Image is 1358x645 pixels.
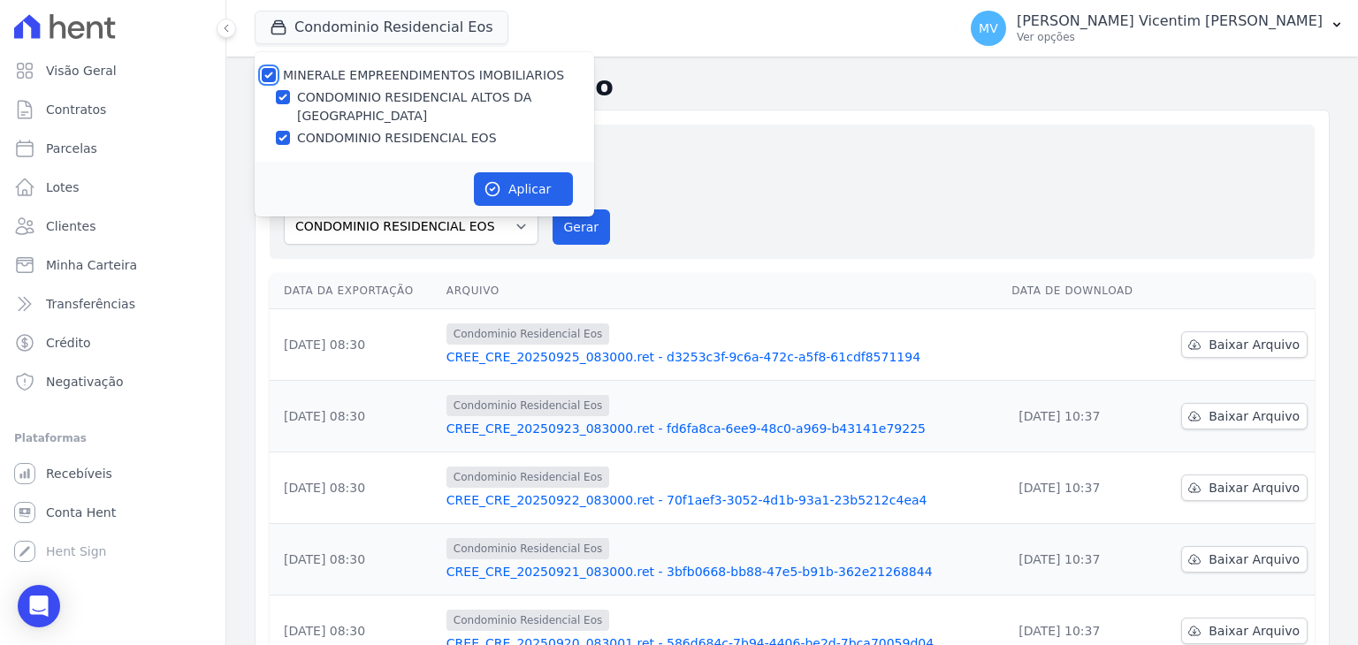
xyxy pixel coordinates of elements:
[446,538,609,559] span: Condominio Residencial Eos
[1181,331,1308,358] a: Baixar Arquivo
[7,170,218,205] a: Lotes
[1209,407,1300,425] span: Baixar Arquivo
[255,11,508,44] button: Condominio Residencial Eos
[979,22,998,34] span: MV
[270,452,439,524] td: [DATE] 08:30
[446,348,997,366] a: CREE_CRE_20250925_083000.ret - d3253c3f-9c6a-472c-a5f8-61cdf8571194
[46,334,91,352] span: Crédito
[18,585,60,627] div: Open Intercom Messenger
[46,140,97,157] span: Parcelas
[1181,403,1308,429] a: Baixar Arquivo
[1209,622,1300,640] span: Baixar Arquivo
[446,395,609,416] span: Condominio Residencial Eos
[474,172,573,206] button: Aplicar
[7,209,218,244] a: Clientes
[270,381,439,452] td: [DATE] 08:30
[283,68,564,82] label: MINERALE EMPREENDIMENTOS IMOBILIARIOS
[1181,618,1308,644] a: Baixar Arquivo
[446,563,997,580] a: CREE_CRE_20250921_083000.ret - 3bfb0668-bb88-47e5-b91b-362e21268844
[1181,546,1308,573] a: Baixar Arquivo
[297,88,594,125] label: CONDOMINIO RESIDENCIAL ALTOS DA [GEOGRAPHIC_DATA]
[46,178,80,196] span: Lotes
[1004,381,1156,452] td: [DATE] 10:37
[46,256,137,274] span: Minha Carteira
[46,217,95,235] span: Clientes
[1004,452,1156,524] td: [DATE] 10:37
[255,71,1330,102] h2: Exportações de Retorno
[1004,524,1156,596] td: [DATE] 10:37
[46,62,117,80] span: Visão Geral
[46,373,124,391] span: Negativação
[270,273,439,309] th: Data da Exportação
[1209,550,1300,568] span: Baixar Arquivo
[270,309,439,381] td: [DATE] 08:30
[446,467,609,488] span: Condominio Residencial Eos
[446,491,997,509] a: CREE_CRE_20250922_083000.ret - 70f1aef3-3052-4d1b-93a1-23b5212c4ea4
[297,129,497,148] label: CONDOMINIO RESIDENCIAL EOS
[7,364,218,399] a: Negativação
[46,465,112,482] span: Recebíveis
[1181,474,1308,501] a: Baixar Arquivo
[270,524,439,596] td: [DATE] 08:30
[14,428,211,449] div: Plataformas
[1017,30,1323,44] p: Ver opções
[7,53,218,88] a: Visão Geral
[1017,12,1323,30] p: [PERSON_NAME] Vicentim [PERSON_NAME]
[46,504,116,521] span: Conta Hent
[7,131,218,166] a: Parcelas
[7,247,218,283] a: Minha Carteira
[46,101,106,118] span: Contratos
[1004,273,1156,309] th: Data de Download
[46,295,135,313] span: Transferências
[7,456,218,491] a: Recebíveis
[7,325,218,360] a: Crédito
[7,286,218,322] a: Transferências
[7,92,218,127] a: Contratos
[957,4,1358,53] button: MV [PERSON_NAME] Vicentim [PERSON_NAME] Ver opções
[553,209,611,245] button: Gerar
[439,273,1004,309] th: Arquivo
[7,495,218,530] a: Conta Hent
[1209,336,1300,353] span: Baixar Arquivo
[1209,479,1300,497] span: Baixar Arquivo
[446,323,609,345] span: Condominio Residencial Eos
[446,420,997,437] a: CREE_CRE_20250923_083000.ret - fd6fa8ca-6ee9-48c0-a969-b43141e79225
[446,610,609,631] span: Condominio Residencial Eos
